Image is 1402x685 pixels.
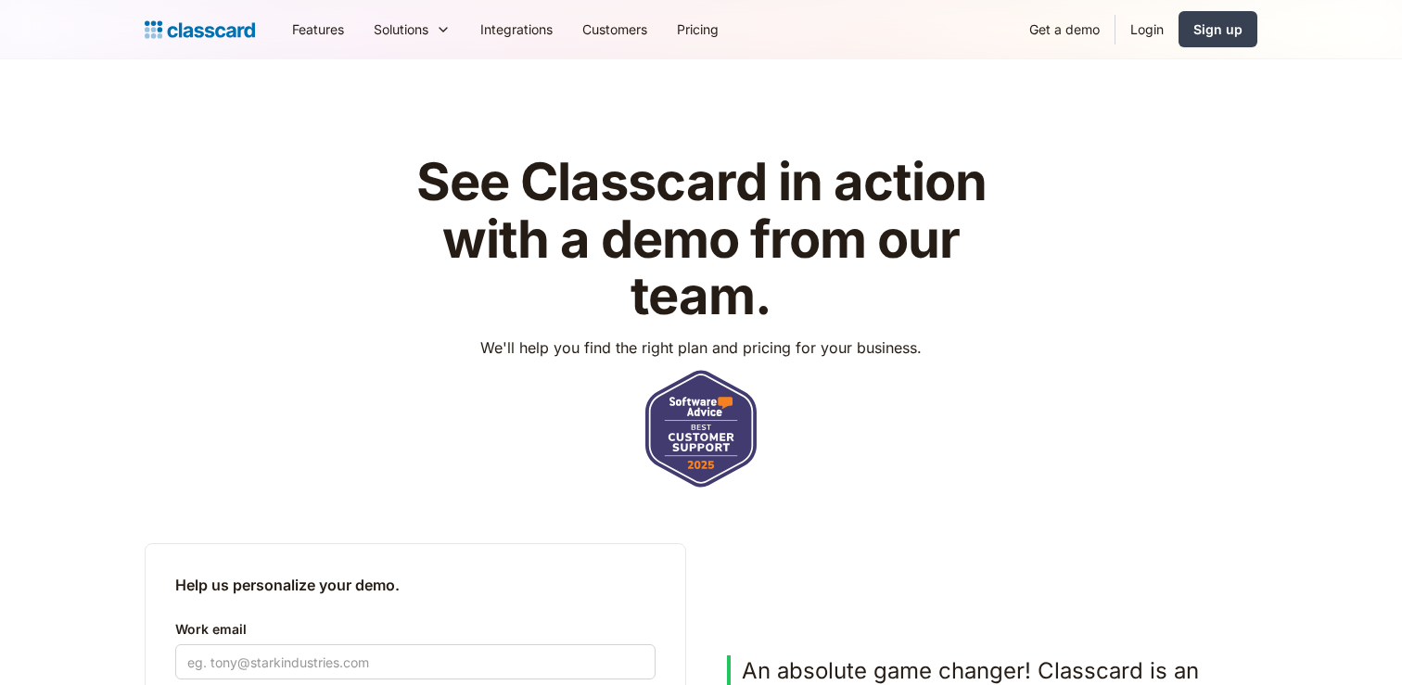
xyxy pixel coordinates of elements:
[175,574,656,596] h2: Help us personalize your demo.
[374,19,428,39] div: Solutions
[175,618,656,641] label: Work email
[1014,8,1115,50] a: Get a demo
[567,8,662,50] a: Customers
[277,8,359,50] a: Features
[145,17,255,43] a: home
[662,8,733,50] a: Pricing
[1115,8,1179,50] a: Login
[175,644,656,679] input: eg. tony@starkindustries.com
[465,8,567,50] a: Integrations
[1193,19,1243,39] div: Sign up
[1179,11,1257,47] a: Sign up
[416,150,987,327] strong: See Classcard in action with a demo from our team.
[359,8,465,50] div: Solutions
[480,336,922,359] p: We'll help you find the right plan and pricing for your business.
